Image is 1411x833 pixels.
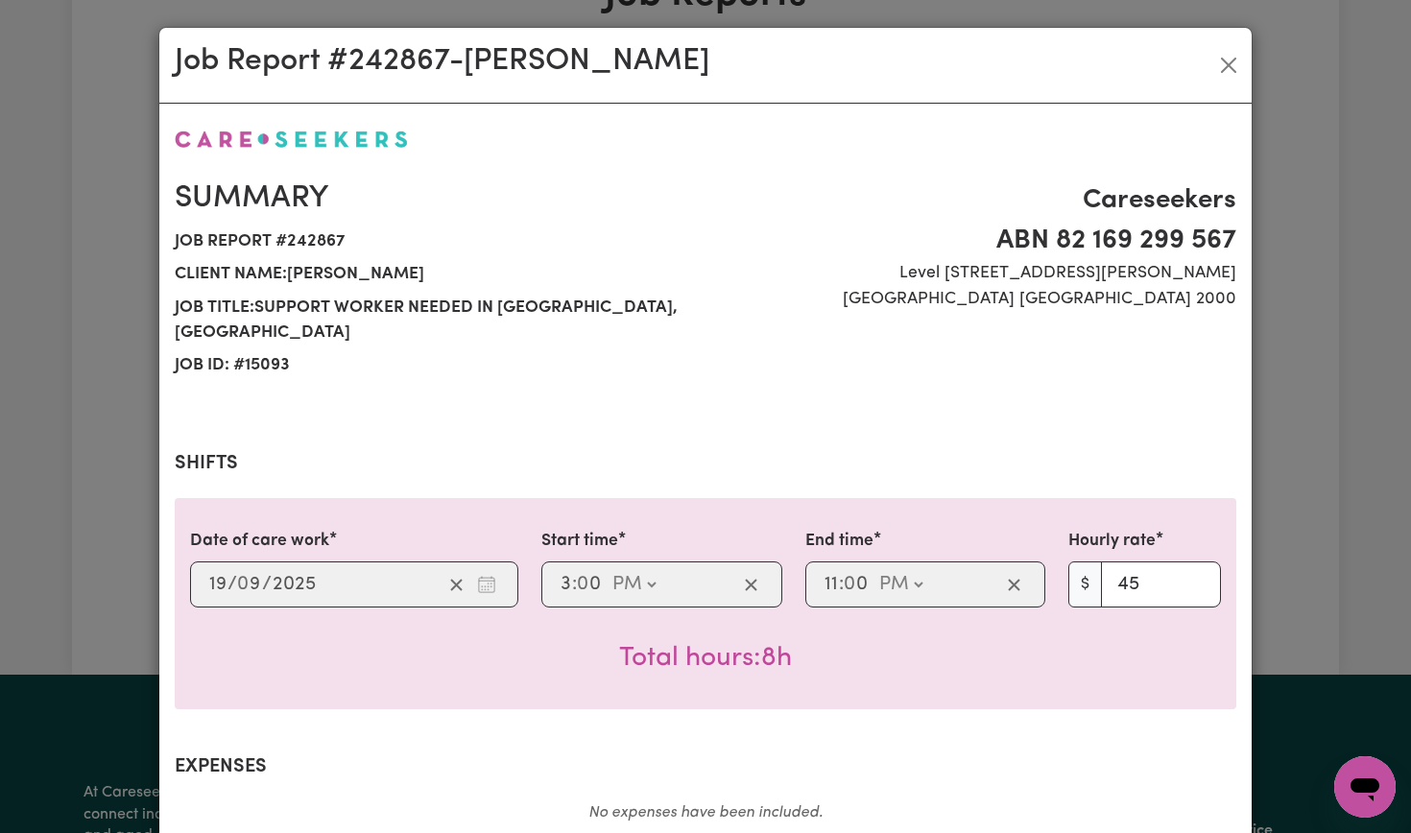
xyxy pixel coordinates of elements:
[1068,529,1156,554] label: Hourly rate
[272,570,317,599] input: ----
[175,292,694,350] span: Job title: Support Worker Needed In [GEOGRAPHIC_DATA], [GEOGRAPHIC_DATA]
[175,349,694,382] span: Job ID: # 15093
[839,574,844,595] span: :
[471,570,502,599] button: Enter the date of care work
[175,226,694,258] span: Job report # 242867
[175,755,1236,778] h2: Expenses
[577,575,588,594] span: 0
[175,43,709,80] h2: Job Report # 242867 - [PERSON_NAME]
[175,258,694,291] span: Client name: [PERSON_NAME]
[578,570,603,599] input: --
[1334,756,1396,818] iframe: Button to launch messaging window
[1068,561,1102,607] span: $
[717,180,1236,221] span: Careseekers
[208,570,227,599] input: --
[237,575,249,594] span: 0
[717,221,1236,261] span: ABN 82 169 299 567
[190,529,329,554] label: Date of care work
[442,570,471,599] button: Clear date
[572,574,577,595] span: :
[560,570,572,599] input: --
[238,570,262,599] input: --
[175,452,1236,475] h2: Shifts
[717,287,1236,312] span: [GEOGRAPHIC_DATA] [GEOGRAPHIC_DATA] 2000
[227,574,237,595] span: /
[805,529,873,554] label: End time
[588,805,823,821] em: No expenses have been included.
[175,180,694,217] h2: Summary
[175,131,408,148] img: Careseekers logo
[1213,50,1244,81] button: Close
[262,574,272,595] span: /
[824,570,839,599] input: --
[619,645,792,672] span: Total hours worked: 8 hours
[717,261,1236,286] span: Level [STREET_ADDRESS][PERSON_NAME]
[844,575,855,594] span: 0
[845,570,870,599] input: --
[541,529,618,554] label: Start time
